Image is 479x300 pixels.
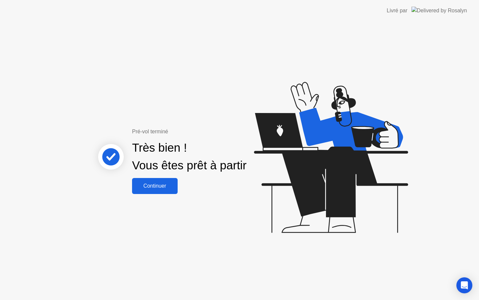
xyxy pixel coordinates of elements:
[456,277,472,293] div: Open Intercom Messenger
[132,139,246,174] div: Très bien ! Vous êtes prêt à partir
[411,7,467,14] img: Delivered by Rosalyn
[387,7,407,15] div: Livré par
[132,178,178,194] button: Continuer
[134,183,176,189] div: Continuer
[132,128,269,136] div: Pré-vol terminé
